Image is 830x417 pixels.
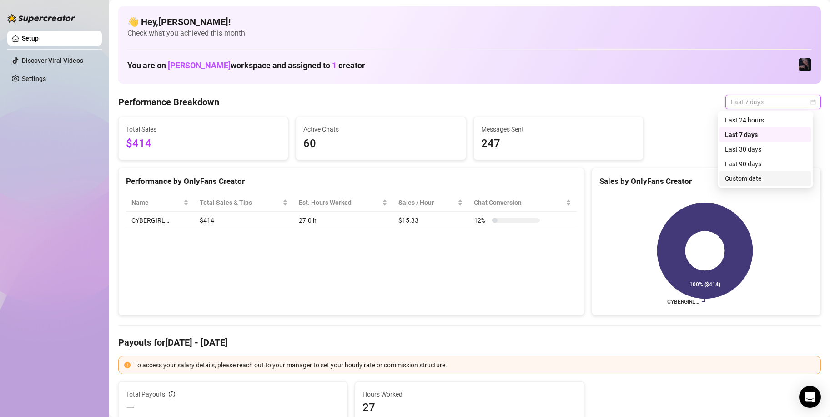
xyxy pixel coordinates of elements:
[725,115,806,125] div: Last 24 hours
[168,61,231,70] span: [PERSON_NAME]
[719,142,811,157] div: Last 30 days
[131,198,181,208] span: Name
[393,194,468,212] th: Sales / Hour
[22,75,46,82] a: Settings
[725,130,806,140] div: Last 7 days
[719,113,811,127] div: Last 24 hours
[799,58,811,71] img: CYBERGIRL
[134,360,815,370] div: To access your salary details, please reach out to your manager to set your hourly rate or commis...
[127,28,812,38] span: Check what you achieved this month
[725,173,806,183] div: Custom date
[481,135,636,153] span: 247
[127,15,812,28] h4: 👋 Hey, [PERSON_NAME] !
[126,400,135,415] span: —
[719,157,811,171] div: Last 90 days
[126,194,194,212] th: Name
[332,61,337,70] span: 1
[303,135,458,153] span: 60
[599,175,813,188] div: Sales by OnlyFans Creator
[725,159,806,169] div: Last 90 days
[200,198,281,208] span: Total Sales & Tips
[126,124,281,134] span: Total Sales
[126,135,281,153] span: $414
[22,57,83,64] a: Discover Viral Videos
[169,391,175,397] span: info-circle
[667,299,699,305] text: CYBERGIRL…
[474,215,488,225] span: 12 %
[126,212,194,229] td: CYBERGIRL…
[719,171,811,186] div: Custom date
[22,35,39,42] a: Setup
[731,95,815,109] span: Last 7 days
[124,362,131,368] span: exclamation-circle
[303,124,458,134] span: Active Chats
[468,194,577,212] th: Chat Conversion
[194,194,293,212] th: Total Sales & Tips
[362,400,576,415] span: 27
[299,198,380,208] div: Est. Hours Worked
[719,127,811,142] div: Last 7 days
[398,198,456,208] span: Sales / Hour
[799,386,821,408] div: Open Intercom Messenger
[810,99,816,105] span: calendar
[481,124,636,134] span: Messages Sent
[118,336,821,349] h4: Payouts for [DATE] - [DATE]
[293,212,393,229] td: 27.0 h
[118,96,219,108] h4: Performance Breakdown
[126,389,165,399] span: Total Payouts
[127,61,365,71] h1: You are on workspace and assigned to creator
[7,14,75,23] img: logo-BBDzfeDw.svg
[362,389,576,399] span: Hours Worked
[393,212,468,229] td: $15.33
[474,198,564,208] span: Chat Conversion
[725,144,806,154] div: Last 30 days
[126,175,577,188] div: Performance by OnlyFans Creator
[194,212,293,229] td: $414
